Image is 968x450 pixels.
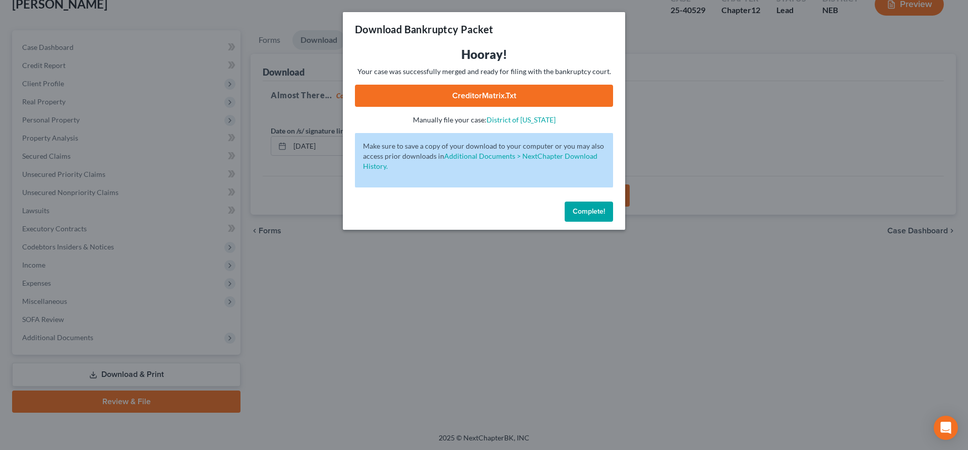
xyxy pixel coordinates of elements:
[355,85,613,107] a: CreditorMatrix.txt
[565,202,613,222] button: Complete!
[355,22,493,36] h3: Download Bankruptcy Packet
[934,416,958,440] div: Open Intercom Messenger
[355,115,613,125] p: Manually file your case:
[363,152,597,170] a: Additional Documents > NextChapter Download History.
[355,67,613,77] p: Your case was successfully merged and ready for filing with the bankruptcy court.
[363,141,605,171] p: Make sure to save a copy of your download to your computer or you may also access prior downloads in
[355,46,613,62] h3: Hooray!
[573,207,605,216] span: Complete!
[487,115,556,124] a: District of [US_STATE]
